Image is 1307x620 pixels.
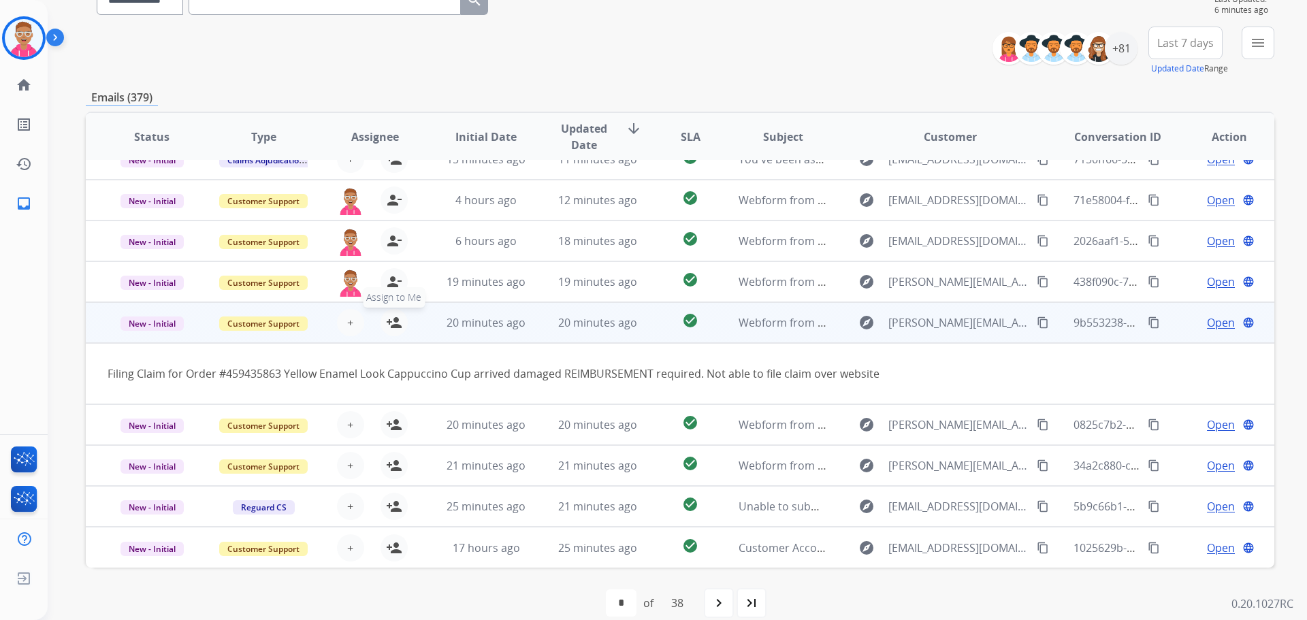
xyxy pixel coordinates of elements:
[1074,274,1280,289] span: 438f090c-75e6-4901-bebf-b43c56b219b9
[643,595,653,611] div: of
[1074,129,1161,145] span: Conversation ID
[1148,276,1160,288] mat-icon: content_copy
[1148,542,1160,554] mat-icon: content_copy
[1148,194,1160,206] mat-icon: content_copy
[120,194,184,208] span: New - Initial
[16,195,32,212] mat-icon: inbox
[337,493,364,520] button: +
[711,595,727,611] mat-icon: navigate_next
[888,314,1029,331] span: [PERSON_NAME][EMAIL_ADDRESS][DOMAIN_NAME]
[1242,542,1255,554] mat-icon: language
[1037,500,1049,512] mat-icon: content_copy
[386,274,402,290] mat-icon: person_remove
[924,129,977,145] span: Customer
[351,129,399,145] span: Assignee
[347,314,353,331] span: +
[743,595,760,611] mat-icon: last_page
[888,417,1029,433] span: [PERSON_NAME][EMAIL_ADDRESS][DOMAIN_NAME]
[858,274,875,290] mat-icon: explore
[1074,499,1284,514] span: 5b9c66b1-2056-4856-986c-12501513922d
[1250,35,1266,51] mat-icon: menu
[739,193,1047,208] span: Webform from [EMAIL_ADDRESS][DOMAIN_NAME] on [DATE]
[219,235,308,249] span: Customer Support
[386,457,402,474] mat-icon: person_add
[337,186,364,215] img: agent-avatar
[739,499,892,514] span: Unable to submit claim online
[558,193,637,208] span: 12 minutes ago
[888,274,1029,290] span: [PERSON_NAME][EMAIL_ADDRESS][DOMAIN_NAME]
[86,89,158,106] p: Emails (379)
[682,455,698,472] mat-icon: check_circle
[858,498,875,515] mat-icon: explore
[888,540,1029,556] span: [EMAIL_ADDRESS][DOMAIN_NAME]
[386,417,402,433] mat-icon: person_add
[739,458,1047,473] span: Webform from [EMAIL_ADDRESS][DOMAIN_NAME] on [DATE]
[120,459,184,474] span: New - Initial
[337,452,364,479] button: +
[858,417,875,433] mat-icon: explore
[120,316,184,331] span: New - Initial
[763,129,803,145] span: Subject
[447,274,526,289] span: 19 minutes ago
[447,499,526,514] span: 25 minutes ago
[1074,540,1278,555] span: 1025629b-8515-4053-a1f0-fcad3dbfba20
[1207,498,1235,515] span: Open
[447,417,526,432] span: 20 minutes ago
[381,309,408,336] button: Assign to Me
[558,540,637,555] span: 25 minutes ago
[1148,500,1160,512] mat-icon: content_copy
[16,77,32,93] mat-icon: home
[1148,459,1160,472] mat-icon: content_copy
[219,194,308,208] span: Customer Support
[888,192,1029,208] span: [EMAIL_ADDRESS][DOMAIN_NAME]
[739,233,1047,248] span: Webform from [EMAIL_ADDRESS][DOMAIN_NAME] on [DATE]
[1214,5,1274,16] span: 6 minutes ago
[1207,417,1235,433] span: Open
[1207,314,1235,331] span: Open
[1151,63,1228,74] span: Range
[1074,315,1283,330] span: 9b553238-319d-4b31-9477-fa1b862554a4
[682,414,698,431] mat-icon: check_circle
[682,231,698,247] mat-icon: check_circle
[1037,235,1049,247] mat-icon: content_copy
[108,365,1030,382] div: Filing Claim for Order #459435863 Yellow Enamel Look Cappuccino Cup arrived damaged REIMBURSEMENT...
[1242,500,1255,512] mat-icon: language
[1074,233,1273,248] span: 2026aaf1-5ca8-4fa2-916a-658d995fbf69
[858,192,875,208] mat-icon: explore
[1207,233,1235,249] span: Open
[1231,595,1293,612] p: 0.20.1027RC
[386,192,402,208] mat-icon: person_remove
[455,233,517,248] span: 6 hours ago
[1037,316,1049,329] mat-icon: content_copy
[16,156,32,172] mat-icon: history
[1207,540,1235,556] span: Open
[682,190,698,206] mat-icon: check_circle
[553,120,615,153] span: Updated Date
[233,500,295,515] span: Reguard CS
[386,540,402,556] mat-icon: person_add
[347,540,353,556] span: +
[888,498,1029,515] span: [EMAIL_ADDRESS][DOMAIN_NAME]
[1148,419,1160,431] mat-icon: content_copy
[219,419,308,433] span: Customer Support
[858,540,875,556] mat-icon: explore
[626,120,642,137] mat-icon: arrow_downward
[337,309,364,336] button: +
[1105,32,1137,65] div: +81
[455,193,517,208] span: 4 hours ago
[337,227,364,256] img: agent-avatar
[1037,276,1049,288] mat-icon: content_copy
[858,314,875,331] mat-icon: explore
[739,274,1047,289] span: Webform from [EMAIL_ADDRESS][DOMAIN_NAME] on [DATE]
[558,458,637,473] span: 21 minutes ago
[1207,457,1235,474] span: Open
[1163,113,1274,161] th: Action
[1242,419,1255,431] mat-icon: language
[558,499,637,514] span: 21 minutes ago
[1148,316,1160,329] mat-icon: content_copy
[558,315,637,330] span: 20 minutes ago
[386,233,402,249] mat-icon: person_remove
[219,459,308,474] span: Customer Support
[888,457,1029,474] span: [PERSON_NAME][EMAIL_ADDRESS][DOMAIN_NAME]
[347,417,353,433] span: +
